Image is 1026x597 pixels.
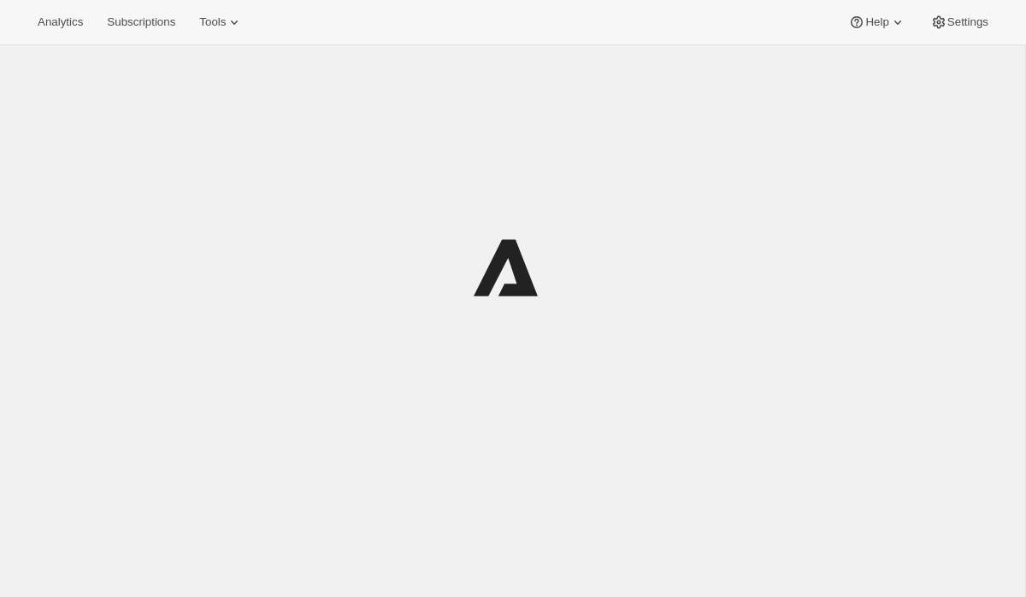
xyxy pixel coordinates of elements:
span: Help [865,15,888,29]
button: Tools [189,10,253,34]
button: Analytics [27,10,93,34]
button: Subscriptions [97,10,186,34]
button: Help [838,10,916,34]
span: Subscriptions [107,15,175,29]
button: Settings [920,10,999,34]
span: Settings [947,15,988,29]
span: Analytics [38,15,83,29]
span: Tools [199,15,226,29]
